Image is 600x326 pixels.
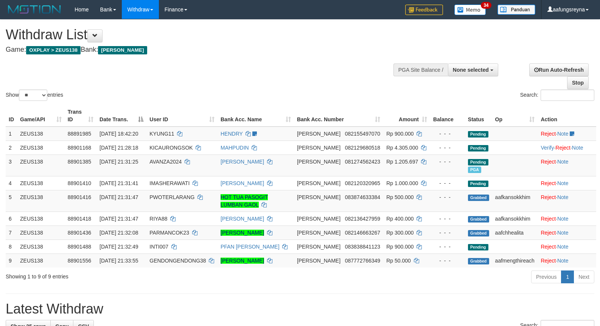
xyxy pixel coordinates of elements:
span: [PERSON_NAME] [297,159,340,165]
span: PARMANCOK23 [149,230,189,236]
a: HOT TUA PASOGIT LUMBAN GAOL [221,194,268,208]
label: Search: [520,90,594,101]
span: Rp 1.205.697 [386,159,418,165]
td: · [538,253,596,267]
span: Rp 900.000 [386,131,413,137]
h4: Game: Bank: [6,46,392,54]
a: Reject [541,244,556,250]
span: [PERSON_NAME] [297,216,340,222]
img: MOTION_logo.png [6,4,63,15]
span: PWOTERLARANG [149,194,194,200]
span: Pending [468,159,488,165]
a: [PERSON_NAME] [221,258,264,264]
span: Copy 082146663267 to clipboard [345,230,380,236]
span: 88901385 [68,159,91,165]
span: [PERSON_NAME] [297,258,340,264]
td: · [538,127,596,141]
label: Show entries [6,90,63,101]
td: 7 [6,226,17,239]
span: Rp 4.305.000 [386,145,418,151]
div: - - - [433,179,462,187]
td: aafkansokkhim [492,190,538,212]
td: 1 [6,127,17,141]
div: PGA Site Balance / [393,63,448,76]
a: Note [557,230,569,236]
span: Copy 081274562423 to clipboard [345,159,380,165]
span: 88901410 [68,180,91,186]
span: Copy 082136427959 to clipboard [345,216,380,222]
th: Amount: activate to sort column ascending [383,105,430,127]
span: Pending [468,131,488,138]
span: [PERSON_NAME] [297,194,340,200]
a: Reject [541,159,556,165]
div: - - - [433,193,462,201]
th: Op: activate to sort column ascending [492,105,538,127]
a: Note [557,180,569,186]
td: aafchhealita [492,226,538,239]
span: Grabbed [468,258,489,264]
td: 3 [6,155,17,176]
a: Next [574,270,594,283]
span: [DATE] 21:31:47 [99,216,138,222]
span: Copy 083874633384 to clipboard [345,194,380,200]
a: Note [557,244,569,250]
span: [PERSON_NAME] [297,230,340,236]
div: - - - [433,158,462,165]
td: 4 [6,176,17,190]
th: ID [6,105,17,127]
span: [PERSON_NAME] [297,244,340,250]
span: Grabbed [468,216,489,222]
td: · [538,176,596,190]
div: - - - [433,215,462,222]
span: [DATE] 21:31:41 [99,180,138,186]
span: KYUNG11 [149,131,174,137]
span: 88901168 [68,145,91,151]
select: Showentries [19,90,47,101]
h1: Withdraw List [6,27,392,42]
a: Reject [541,180,556,186]
a: Stop [567,76,589,89]
td: · [538,155,596,176]
span: [PERSON_NAME] [297,131,340,137]
td: ZEUS138 [17,226,65,239]
span: Copy 082129680518 to clipboard [345,145,380,151]
a: Reject [541,131,556,137]
h1: Latest Withdraw [6,301,594,317]
td: aafkansokkhim [492,212,538,226]
a: Note [557,194,569,200]
th: Status [465,105,492,127]
div: - - - [433,144,462,151]
th: Balance [430,105,465,127]
a: Note [572,145,583,151]
div: - - - [433,229,462,236]
span: RIYA88 [149,216,167,222]
td: 9 [6,253,17,267]
th: Date Trans.: activate to sort column descending [96,105,146,127]
td: 2 [6,141,17,155]
span: Copy 083838841123 to clipboard [345,244,380,250]
span: Marked by aafchomsokheang [468,167,481,173]
div: - - - [433,243,462,250]
span: Rp 50.000 [386,258,411,264]
span: [PERSON_NAME] [297,145,340,151]
img: Button%20Memo.svg [454,5,486,15]
span: Copy 082120320965 to clipboard [345,180,380,186]
td: · [538,212,596,226]
a: MAHPUDIN [221,145,249,151]
a: Previous [531,270,561,283]
span: 34 [481,2,491,9]
th: User ID: activate to sort column ascending [146,105,218,127]
span: Copy 082155497070 to clipboard [345,131,380,137]
span: 88901418 [68,216,91,222]
span: 88901488 [68,244,91,250]
td: 6 [6,212,17,226]
span: [DATE] 21:31:25 [99,159,138,165]
a: Note [557,159,569,165]
span: OXPLAY > ZEUS138 [26,46,81,54]
span: Pending [468,145,488,151]
button: None selected [448,63,498,76]
td: · [538,226,596,239]
a: Reject [555,145,570,151]
span: Pending [468,181,488,187]
img: panduan.png [497,5,535,15]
